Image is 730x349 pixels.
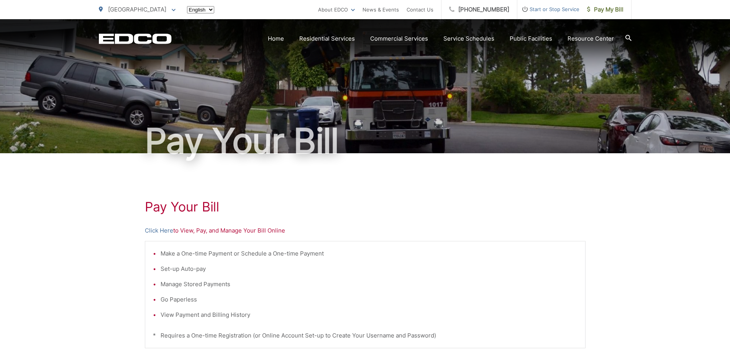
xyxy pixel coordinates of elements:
[587,5,623,14] span: Pay My Bill
[145,199,586,215] h1: Pay Your Bill
[99,122,632,160] h1: Pay Your Bill
[145,226,173,235] a: Click Here
[161,249,577,258] li: Make a One-time Payment or Schedule a One-time Payment
[318,5,355,14] a: About EDCO
[145,226,586,235] p: to View, Pay, and Manage Your Bill Online
[187,6,214,13] select: Select a language
[568,34,614,43] a: Resource Center
[363,5,399,14] a: News & Events
[161,264,577,274] li: Set-up Auto-pay
[161,295,577,304] li: Go Paperless
[370,34,428,43] a: Commercial Services
[268,34,284,43] a: Home
[108,6,166,13] span: [GEOGRAPHIC_DATA]
[161,280,577,289] li: Manage Stored Payments
[153,331,577,340] p: * Requires a One-time Registration (or Online Account Set-up to Create Your Username and Password)
[510,34,552,43] a: Public Facilities
[161,310,577,320] li: View Payment and Billing History
[99,33,172,44] a: EDCD logo. Return to the homepage.
[299,34,355,43] a: Residential Services
[407,5,433,14] a: Contact Us
[443,34,494,43] a: Service Schedules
